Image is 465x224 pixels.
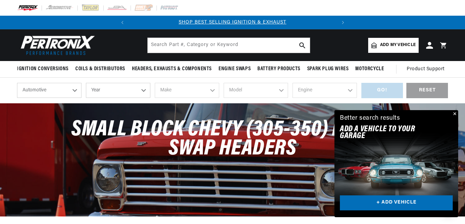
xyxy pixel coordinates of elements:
a: Add my vehicle [368,38,419,53]
span: Ignition Conversions [17,65,69,73]
div: RESET [406,83,448,98]
summary: Battery Products [254,61,304,77]
span: Add my vehicle [380,42,416,48]
summary: Spark Plug Wires [304,61,352,77]
a: SHOP BEST SELLING IGNITION & EXHAUST [179,20,286,25]
select: Model [224,83,288,98]
select: Ride Type [17,83,81,98]
a: + ADD VEHICLE [340,195,453,211]
summary: Headers, Exhausts & Components [129,61,215,77]
div: 1 of 2 [129,19,336,26]
select: Engine [292,83,357,98]
h2: Add A VEHICLE to your garage [340,126,436,140]
span: Motorcycle [355,65,384,73]
div: Better search results [340,114,400,123]
summary: Motorcycle [352,61,387,77]
button: Close [450,110,458,118]
summary: Ignition Conversions [17,61,72,77]
span: Product Support [407,65,445,73]
span: Battery Products [257,65,300,73]
summary: Product Support [407,61,448,77]
img: Pertronix [17,33,95,57]
summary: Coils & Distributors [72,61,129,77]
span: Engine Swaps [219,65,251,73]
span: Headers, Exhausts & Components [132,65,212,73]
button: Translation missing: en.sections.announcements.previous_announcement [116,16,129,29]
span: Spark Plug Wires [307,65,349,73]
span: Small Block Chevy (305-350) Engine Swap Headers [71,119,393,160]
select: Make [155,83,219,98]
button: Translation missing: en.sections.announcements.next_announcement [336,16,350,29]
summary: Engine Swaps [215,61,254,77]
div: Announcement [129,19,336,26]
select: Year [86,83,150,98]
button: search button [295,38,310,53]
input: Search Part #, Category or Keyword [148,38,310,53]
span: Coils & Distributors [75,65,125,73]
